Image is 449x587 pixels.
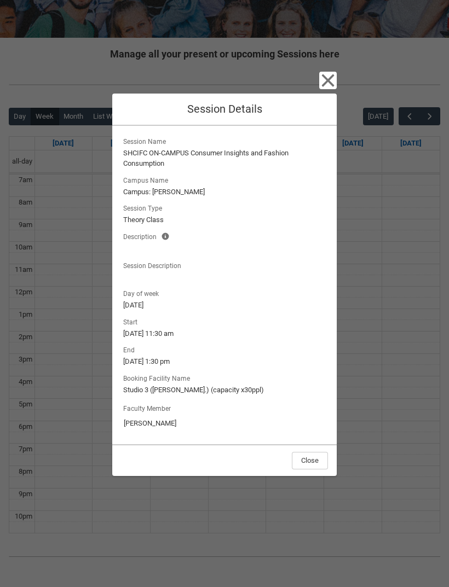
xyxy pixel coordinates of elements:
span: Session Description [123,259,186,271]
lightning-formatted-text: Theory Class [123,214,326,225]
span: Booking Facility Name [123,371,194,383]
span: Description [123,230,161,242]
lightning-formatted-text: [DATE] [123,300,326,311]
span: Start [123,315,142,327]
span: Session Name [123,135,170,147]
lightning-formatted-text: [DATE] 1:30 pm [123,356,326,367]
span: End [123,343,139,355]
lightning-formatted-text: Studio 3 ([PERSON_NAME].) (capacity x30ppl) [123,385,326,396]
button: Close [292,452,328,469]
span: Day of week [123,287,163,299]
lightning-formatted-text: SHCIFC ON-CAMPUS Consumer Insights and Fashion Consumption [123,148,326,169]
lightning-formatted-text: Campus: [PERSON_NAME] [123,187,326,197]
span: Session Details [187,102,262,115]
button: Close [319,72,337,89]
span: Session Type [123,201,166,213]
label: Faculty Member [123,402,175,414]
lightning-formatted-text: [DATE] 11:30 am [123,328,326,339]
span: Campus Name [123,173,172,185]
